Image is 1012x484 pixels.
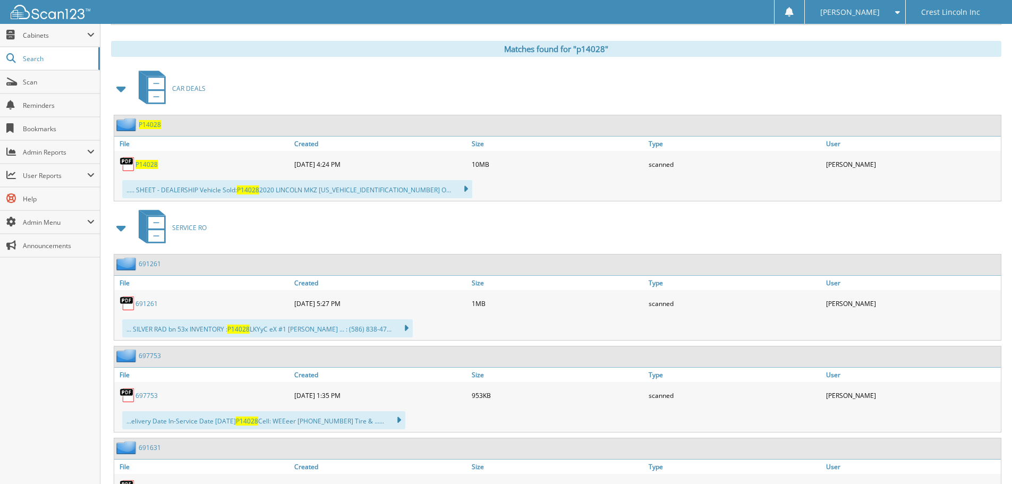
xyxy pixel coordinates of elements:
span: Scan [23,78,95,87]
a: Size [469,460,647,474]
img: folder2.png [116,118,139,131]
a: 691261 [135,299,158,308]
a: User [823,137,1001,151]
a: Size [469,276,647,290]
div: 1MB [469,293,647,314]
a: Created [292,137,469,151]
span: Announcements [23,241,95,250]
a: File [114,276,292,290]
div: Matches found for "p14028" [111,41,1001,57]
a: Type [646,368,823,382]
div: [PERSON_NAME] [823,385,1001,406]
a: Created [292,460,469,474]
img: PDF.png [120,295,135,311]
span: P14028 [227,325,250,334]
span: Cabinets [23,31,87,40]
a: P14028 [139,120,161,129]
div: [DATE] 1:35 PM [292,385,469,406]
a: P14028 [135,160,158,169]
div: ...elivery Date In-Service Date [DATE] Cell: WEEeer [PHONE_NUMBER] Tire & ...... [122,411,405,429]
span: [PERSON_NAME] [820,9,880,15]
a: CAR DEALS [132,67,206,109]
span: SERVICE RO [172,223,207,232]
a: Type [646,460,823,474]
div: 10MB [469,154,647,175]
div: [PERSON_NAME] [823,293,1001,314]
span: Admin Menu [23,218,87,227]
span: Search [23,54,93,63]
a: 691261 [139,259,161,268]
span: P14028 [236,417,258,426]
div: [DATE] 4:24 PM [292,154,469,175]
a: Created [292,368,469,382]
img: folder2.png [116,257,139,270]
iframe: Chat Widget [959,433,1012,484]
a: 691631 [139,443,161,452]
span: CAR DEALS [172,84,206,93]
img: folder2.png [116,349,139,362]
span: P14028 [237,185,259,194]
a: File [114,368,292,382]
a: 697753 [139,351,161,360]
a: 697753 [135,391,158,400]
a: Size [469,368,647,382]
img: folder2.png [116,441,139,454]
span: Bookmarks [23,124,95,133]
a: File [114,137,292,151]
img: PDF.png [120,387,135,403]
span: Reminders [23,101,95,110]
div: ..... SHEET - DEALERSHIP Vehicle Sold: 2020 LINCOLN MKZ [US_VEHICLE_IDENTIFICATION_NUMBER] O... [122,180,472,198]
a: User [823,368,1001,382]
div: ... SILVER RAD bn 53x INVENTORY : LKYyC eX #1 [PERSON_NAME] ... : (586) 838-47... [122,319,413,337]
a: File [114,460,292,474]
a: SERVICE RO [132,207,207,249]
a: User [823,276,1001,290]
div: [DATE] 5:27 PM [292,293,469,314]
a: Type [646,276,823,290]
a: Type [646,137,823,151]
span: Admin Reports [23,148,87,157]
div: scanned [646,154,823,175]
div: 953KB [469,385,647,406]
a: Created [292,276,469,290]
div: scanned [646,385,823,406]
a: Size [469,137,647,151]
span: Help [23,194,95,203]
img: scan123-logo-white.svg [11,5,90,19]
span: Crest Lincoln Inc [921,9,980,15]
img: PDF.png [120,156,135,172]
span: User Reports [23,171,87,180]
div: [PERSON_NAME] [823,154,1001,175]
div: scanned [646,293,823,314]
a: User [823,460,1001,474]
